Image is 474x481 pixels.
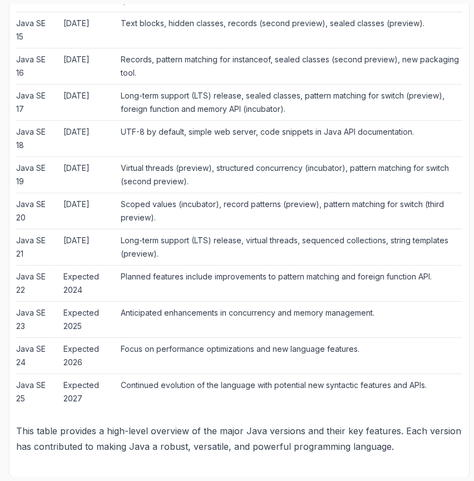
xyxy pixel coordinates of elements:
td: Text blocks, hidden classes, records (second preview), sealed classes (preview). [116,12,462,48]
td: Long-term support (LTS) release, virtual threads, sequenced collections, string templates (preview). [116,229,462,265]
td: Planned features include improvements to pattern matching and foreign function API. [116,265,462,301]
td: Java SE 24 [16,337,59,374]
td: [DATE] [59,120,117,156]
td: Java SE 16 [16,48,59,84]
td: Virtual threads (preview), structured concurrency (incubator), pattern matching for switch (secon... [116,156,462,193]
td: Expected 2025 [59,301,117,337]
td: Expected 2027 [59,374,117,410]
td: [DATE] [59,156,117,193]
td: [DATE] [59,84,117,120]
td: Anticipated enhancements in concurrency and memory management. [116,301,462,337]
td: Expected 2026 [59,337,117,374]
td: Java SE 18 [16,120,59,156]
td: [DATE] [59,48,117,84]
td: Continued evolution of the language with potential new syntactic features and APIs. [116,374,462,410]
td: Java SE 20 [16,193,59,229]
td: Records, pattern matching for instanceof, sealed classes (second preview), new packaging tool. [116,48,462,84]
td: [DATE] [59,193,117,229]
td: Long-term support (LTS) release, sealed classes, pattern matching for switch (preview), foreign f... [116,84,462,120]
td: Java SE 19 [16,156,59,193]
td: Java SE 22 [16,265,59,301]
td: Scoped values (incubator), record patterns (preview), pattern matching for switch (third preview). [116,193,462,229]
td: Java SE 21 [16,229,59,265]
td: UTF-8 by default, simple web server, code snippets in Java API documentation. [116,120,462,156]
td: [DATE] [59,229,117,265]
p: This table provides a high-level overview of the major Java versions and their key features. Each... [16,423,462,454]
td: Expected 2024 [59,265,117,301]
td: Java SE 15 [16,12,59,48]
td: Focus on performance optimizations and new language features. [116,337,462,374]
td: Java SE 17 [16,84,59,120]
td: Java SE 23 [16,301,59,337]
td: [DATE] [59,12,117,48]
td: Java SE 25 [16,374,59,410]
